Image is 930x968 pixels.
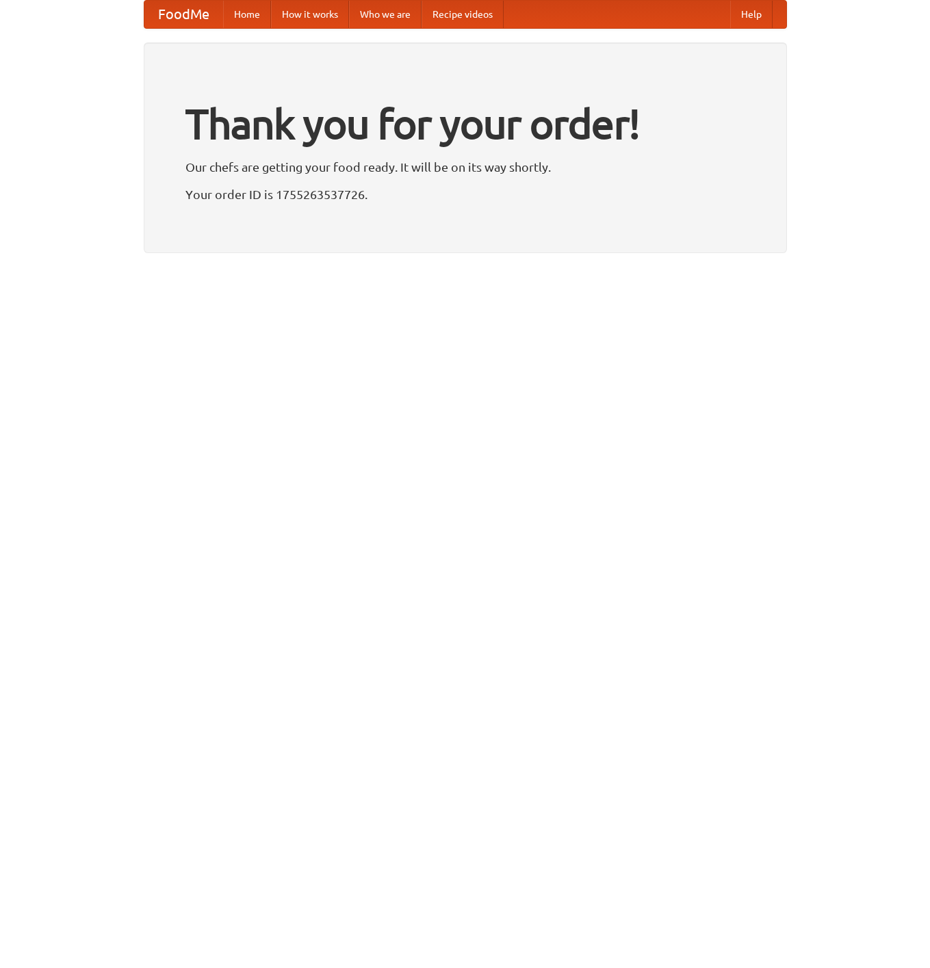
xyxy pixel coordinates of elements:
a: How it works [271,1,349,28]
h1: Thank you for your order! [185,91,745,157]
p: Our chefs are getting your food ready. It will be on its way shortly. [185,157,745,177]
a: Who we are [349,1,422,28]
p: Your order ID is 1755263537726. [185,184,745,205]
a: Recipe videos [422,1,504,28]
a: Help [730,1,773,28]
a: Home [223,1,271,28]
a: FoodMe [144,1,223,28]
